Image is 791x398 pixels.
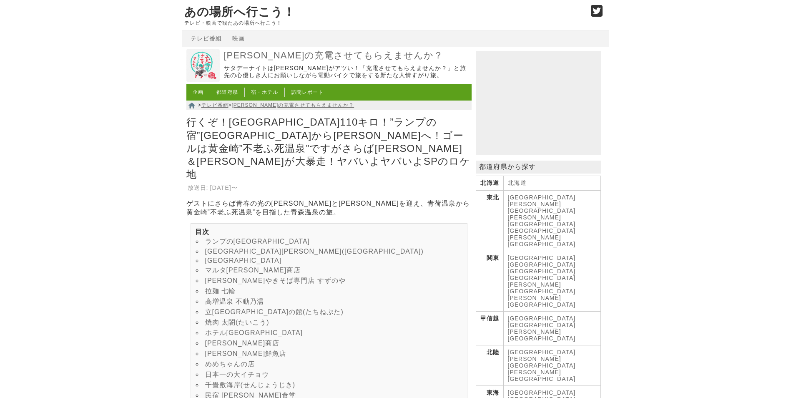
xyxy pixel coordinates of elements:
a: [GEOGRAPHIC_DATA] [205,257,282,264]
a: [GEOGRAPHIC_DATA] [508,268,576,275]
p: 都道府県から探す [476,161,601,174]
a: [GEOGRAPHIC_DATA] [508,194,576,201]
p: テレビ・映画で観たあの場所へ行こう！ [184,20,582,26]
th: 東北 [476,191,503,251]
a: 日本一の大イチョウ [205,371,269,378]
a: 高増温泉 不動乃湯 [205,298,264,305]
a: 拉麺 七輪 [205,287,236,295]
a: Twitter (@go_thesights) [591,10,603,17]
th: 放送日: [187,184,209,192]
a: [GEOGRAPHIC_DATA] [508,322,576,328]
a: めめちゃんの店 [205,360,255,368]
a: [PERSON_NAME]の充電させてもらえませんか？ [224,50,470,62]
a: [PERSON_NAME][GEOGRAPHIC_DATA] [508,234,576,247]
a: あの場所へ行こう！ [184,5,295,18]
th: 関東 [476,251,503,312]
a: 都道府県 [216,89,238,95]
nav: > > [186,101,472,110]
p: サタデーナイトは[PERSON_NAME]がアツい！「充電させてもらえませんか？」と旅先の心優しき人にお願いしながら電動バイクで旅をする新たな人情すがり旅。 [224,65,470,79]
a: [PERSON_NAME][GEOGRAPHIC_DATA] [508,281,576,295]
a: 宿・ホテル [251,89,278,95]
a: [PERSON_NAME][GEOGRAPHIC_DATA] [508,214,576,227]
a: 企画 [193,89,203,95]
a: [PERSON_NAME][GEOGRAPHIC_DATA] [508,355,576,369]
a: マルタ[PERSON_NAME]商店 [205,267,301,274]
td: [DATE]〜 [210,184,238,192]
a: [GEOGRAPHIC_DATA] [508,254,576,261]
th: 北海道 [476,176,503,191]
a: [GEOGRAPHIC_DATA] [508,261,576,268]
a: [GEOGRAPHIC_DATA] [508,301,576,308]
a: [GEOGRAPHIC_DATA] [508,389,576,396]
a: テレビ番組 [191,35,222,42]
iframe: Advertisement [476,51,601,155]
th: 甲信越 [476,312,503,345]
a: [PERSON_NAME]やきそば専門店 すずのや [205,277,346,284]
a: ホテル[GEOGRAPHIC_DATA] [205,329,303,336]
a: 映画 [232,35,245,42]
a: [PERSON_NAME]商店 [205,340,280,347]
p: ゲストにさらば青春の光の[PERSON_NAME]と[PERSON_NAME]を迎え、青荷温泉から黄金崎”不老ふ死温泉”を目指した青森温泉の旅。 [186,199,472,217]
a: [GEOGRAPHIC_DATA] [508,275,576,281]
a: [PERSON_NAME]の充電させてもらえませんか？ [232,102,354,108]
a: [GEOGRAPHIC_DATA] [508,349,576,355]
th: 北陸 [476,345,503,386]
a: [GEOGRAPHIC_DATA][PERSON_NAME]([GEOGRAPHIC_DATA]) [205,248,424,255]
a: 北海道 [508,179,527,186]
a: [PERSON_NAME][GEOGRAPHIC_DATA] [508,201,576,214]
a: テレビ番組 [201,102,229,108]
a: ランプの[GEOGRAPHIC_DATA] [205,238,310,245]
a: 焼肉 太閤(たいこう) [205,319,269,326]
a: 訪問レポート [291,89,324,95]
a: 千畳敷海岸(せんじょうじき) [205,381,296,388]
a: [GEOGRAPHIC_DATA] [508,315,576,322]
h1: 行くぞ！[GEOGRAPHIC_DATA]110キロ！”ランプの宿”[GEOGRAPHIC_DATA]から[PERSON_NAME]へ！ゴールは黄金崎”不老ふ死温泉”ですがさらば[PERSON_... [186,113,472,183]
a: [PERSON_NAME][GEOGRAPHIC_DATA] [508,328,576,342]
a: [PERSON_NAME][GEOGRAPHIC_DATA] [508,369,576,382]
img: 出川哲朗の充電させてもらえませんか？ [186,49,220,82]
a: [PERSON_NAME]鮮魚店 [205,350,287,357]
a: [PERSON_NAME] [508,295,561,301]
a: 出川哲朗の充電させてもらえませんか？ [186,76,220,83]
a: 立[GEOGRAPHIC_DATA]の館(たちねぷた) [205,308,344,315]
a: [GEOGRAPHIC_DATA] [508,227,576,234]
